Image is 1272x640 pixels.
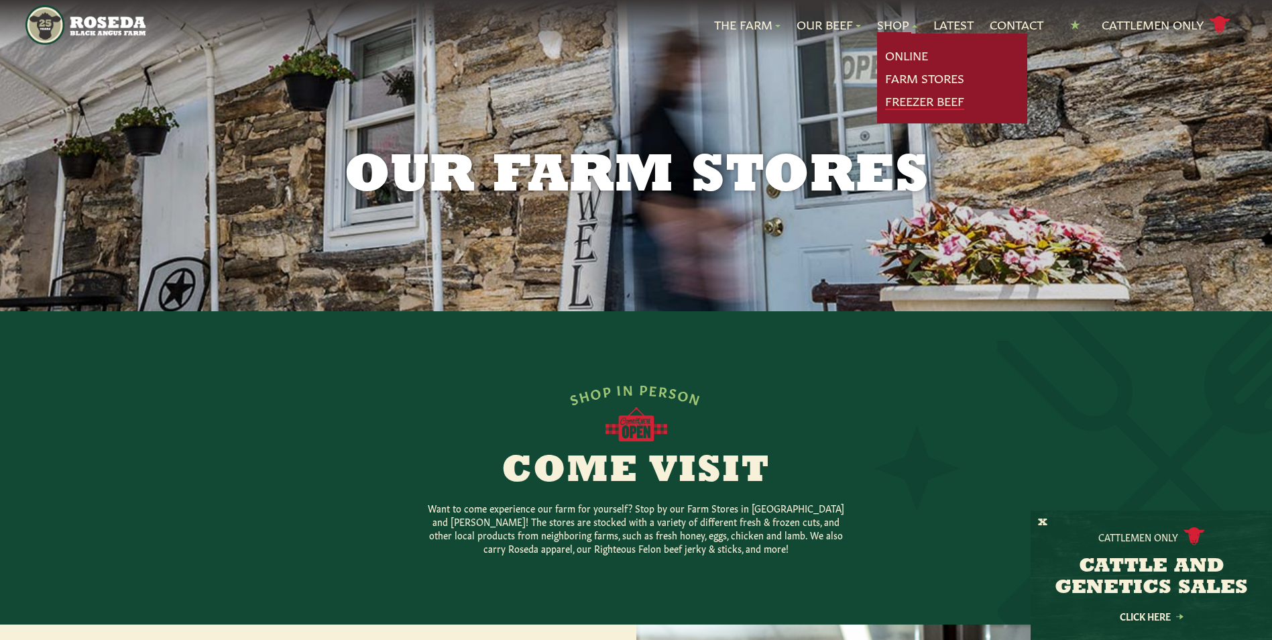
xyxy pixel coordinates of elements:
[568,390,581,407] span: S
[616,382,623,397] span: I
[714,16,780,34] a: The Farm
[577,386,592,404] span: H
[688,389,703,407] span: N
[933,16,974,34] a: Latest
[1047,556,1255,599] h3: CATTLE AND GENETICS SALES
[379,453,894,490] h2: Come Visit
[1038,516,1047,530] button: X
[885,47,928,64] a: Online
[422,501,851,555] p: Want to come experience our farm for yourself? Stop by our Farm Stores in [GEOGRAPHIC_DATA] and [...
[668,384,679,400] span: S
[658,382,670,398] span: R
[648,382,659,397] span: E
[1183,527,1205,545] img: cattle-icon.svg
[293,150,980,204] h1: Our Farm Stores
[885,70,964,87] a: Farm Stores
[25,5,146,45] img: https://roseda.com/wp-content/uploads/2021/05/roseda-25-header.png
[797,16,861,34] a: Our Beef
[677,386,692,403] span: O
[622,381,634,396] span: N
[1102,13,1230,37] a: Cattlemen Only
[877,16,917,34] a: Shop
[639,381,649,396] span: P
[589,384,604,401] span: O
[1098,530,1178,543] p: Cattlemen Only
[601,382,613,398] span: P
[885,93,964,110] a: Freezer Beef
[990,16,1043,34] a: Contact
[568,381,704,407] div: SHOP IN PERSON
[1091,612,1212,621] a: Click Here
